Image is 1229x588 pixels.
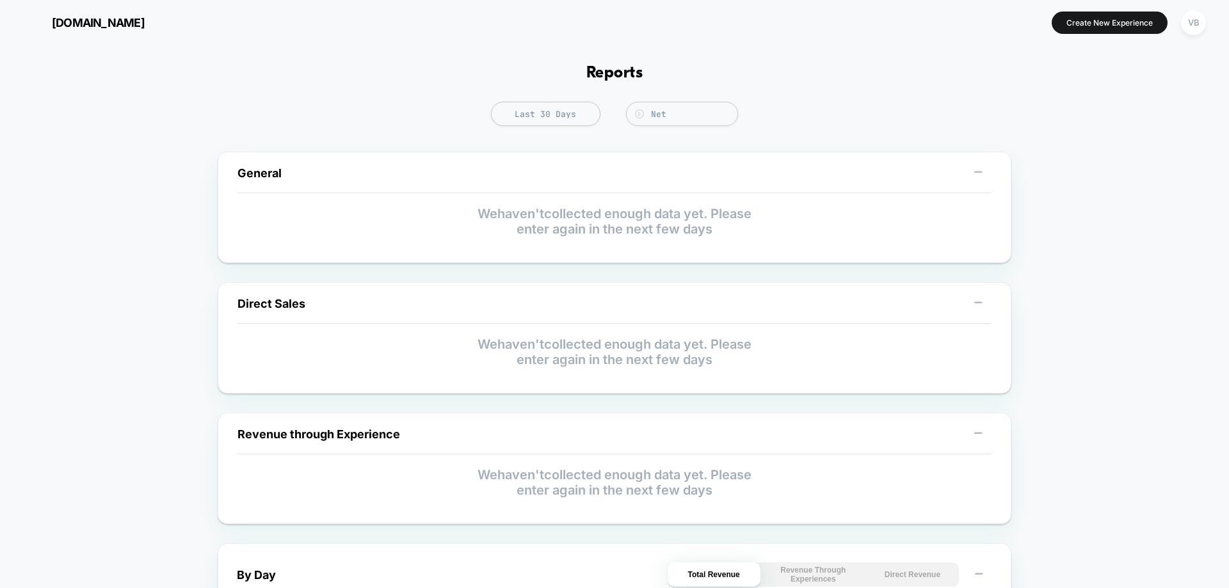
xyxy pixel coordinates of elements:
h1: Reports [586,64,643,83]
button: VB [1177,10,1210,36]
div: VB [1181,10,1206,35]
button: Direct Revenue [866,562,959,587]
p: We haven't collected enough data yet. Please enter again in the next few days [237,206,992,237]
tspan: $ [638,111,641,117]
span: [DOMAIN_NAME] [52,16,145,29]
button: Revenue Through Experiences [767,562,860,587]
span: General [237,166,282,180]
button: Total Revenue [668,562,760,587]
span: Direct Sales [237,297,305,310]
button: Create New Experience [1052,12,1168,34]
div: Net [651,109,731,120]
button: [DOMAIN_NAME] [19,12,149,33]
span: Revenue through Experience [237,427,400,441]
div: By Day [237,568,276,582]
p: We haven't collected enough data yet. Please enter again in the next few days [237,467,992,498]
p: We haven't collected enough data yet. Please enter again in the next few days [237,337,992,367]
span: Last 30 Days [491,102,600,126]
